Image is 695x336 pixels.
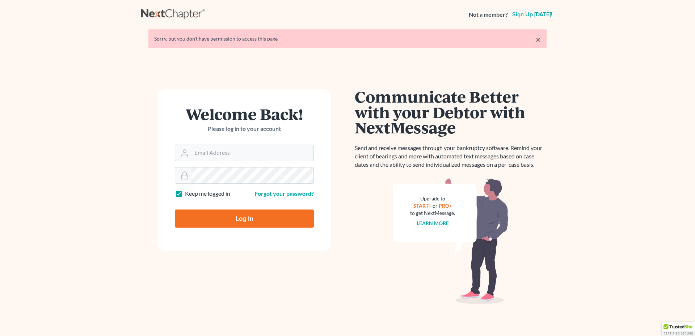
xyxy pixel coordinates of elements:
[662,322,695,336] div: TrustedSite Certified
[154,35,541,42] div: Sorry, but you don't have permission to access this page
[185,190,230,198] label: Keep me logged in
[469,11,508,19] strong: Not a member?
[433,203,438,209] span: or
[355,89,547,135] h1: Communicate Better with your Debtor with NextMessage
[439,203,452,209] a: PRO+
[393,178,509,304] img: nextmessage_bg-59042aed3d76b12b5cd301f8e5b87938c9018125f34e5fa2b7a6b67550977c72.svg
[255,190,314,197] a: Forgot your password?
[413,203,431,209] a: START+
[355,144,547,169] p: Send and receive messages through your bankruptcy software. Remind your client of hearings and mo...
[175,210,314,228] input: Log In
[410,210,455,217] div: to get NextMessage.
[511,12,554,17] a: Sign up [DATE]!
[417,220,449,226] a: Learn more
[175,125,314,133] p: Please log in to your account
[410,195,455,202] div: Upgrade to
[175,106,314,122] h1: Welcome Back!
[536,35,541,44] a: ×
[191,145,313,161] input: Email Address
